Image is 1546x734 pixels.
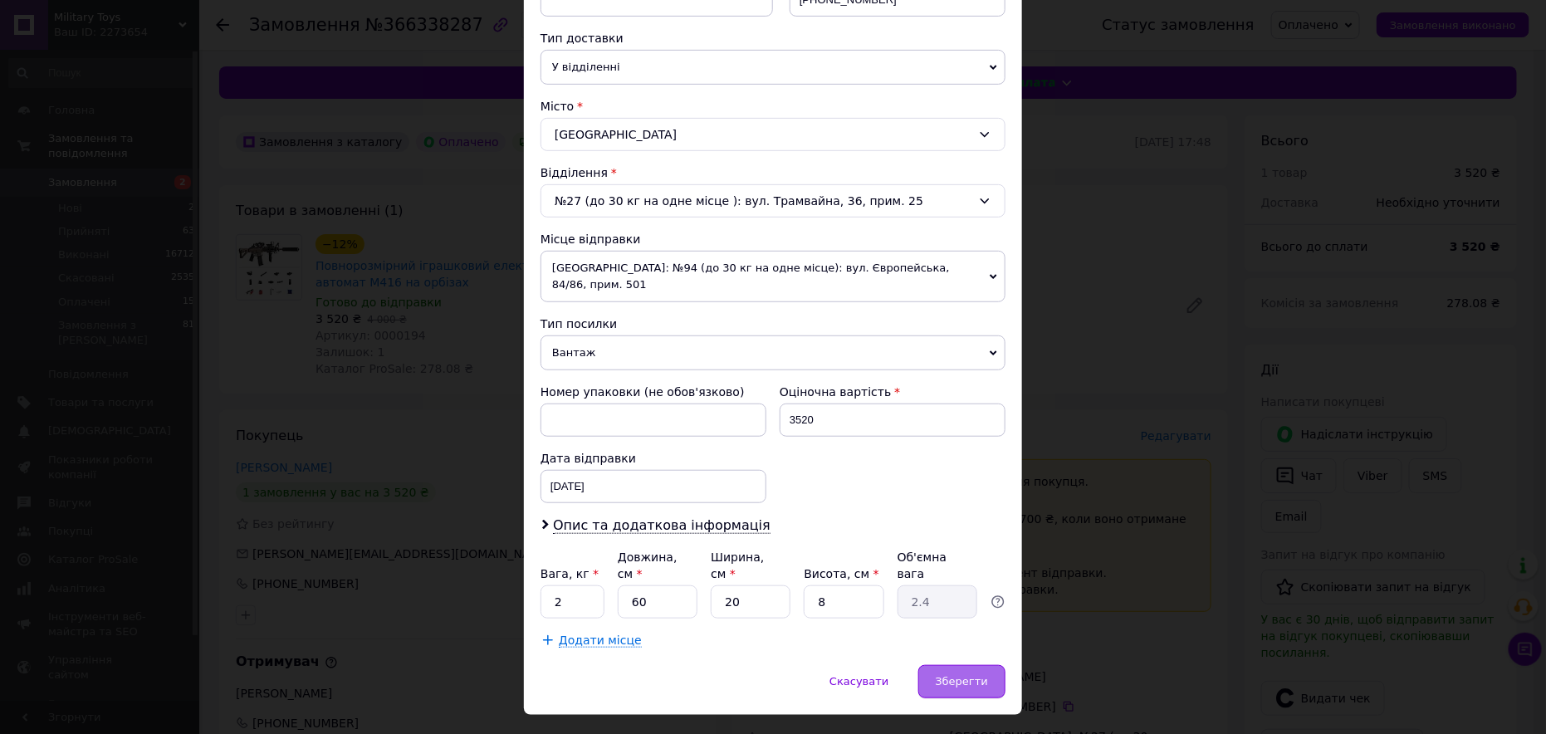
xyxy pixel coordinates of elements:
[541,184,1005,218] div: №27 (до 30 кг на одне місце ): вул. Трамвайна, 36, прим. 25
[553,517,771,534] span: Опис та додаткова інформація
[936,675,988,688] span: Зберегти
[541,50,1005,85] span: У відділенні
[541,335,1005,370] span: Вантаж
[829,675,888,688] span: Скасувати
[541,164,1005,181] div: Відділення
[618,550,678,580] label: Довжина, см
[804,567,878,580] label: Висота, см
[898,549,977,582] div: Об'ємна вага
[541,317,617,330] span: Тип посилки
[711,550,764,580] label: Ширина, см
[541,384,766,400] div: Номер упаковки (не обов'язково)
[541,450,766,467] div: Дата відправки
[541,118,1005,151] div: [GEOGRAPHIC_DATA]
[541,32,624,45] span: Тип доставки
[559,634,642,648] span: Додати місце
[541,98,1005,115] div: Місто
[541,251,1005,302] span: [GEOGRAPHIC_DATA]: №94 (до 30 кг на одне місце): вул. Європейська, 84/86, прим. 501
[541,567,599,580] label: Вага, кг
[780,384,1005,400] div: Оціночна вартість
[541,232,641,246] span: Місце відправки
